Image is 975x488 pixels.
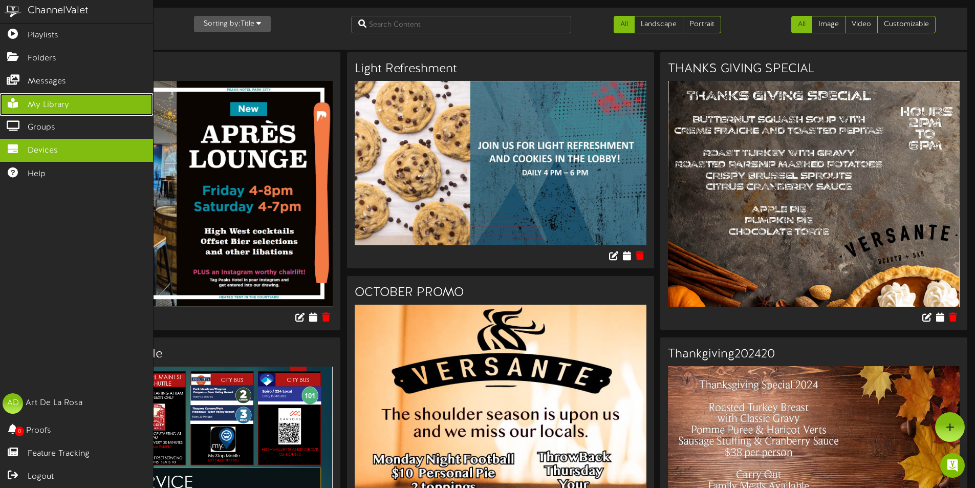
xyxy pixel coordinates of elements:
[845,16,878,33] a: Video
[28,76,66,88] span: Messages
[614,16,635,33] a: All
[26,397,82,409] div: Art De La Rosa
[791,16,812,33] a: All
[28,471,54,483] span: Logout
[28,53,56,65] span: Folders
[668,62,960,76] h3: THANKS GIVING SPECIAL
[355,81,646,245] img: b8dfde74-2bef-461c-a3d3-6412bbecb0e1lightrefreshment.jpg
[877,16,936,33] a: Customizable
[41,81,333,307] img: b23fd8d4-09aa-411d-905c-9a99b3c7a38c.jpg
[3,393,23,414] div: AD
[668,81,960,306] img: 67c8884f-2643-45d9-bf0c-b8ad72237f43thanksgiving.jpg
[41,348,333,361] h3: Bus/Shuttle Schedule
[668,348,960,361] h3: Thankgiving202420
[683,16,721,33] a: Portrait
[355,62,646,76] h3: Light Refreshment
[28,448,90,460] span: Feature Tracking
[940,453,965,478] div: Open Intercom Messenger
[355,286,646,300] h3: OCTOBER PROMO
[28,30,58,41] span: Playlists
[28,168,46,180] span: Help
[28,99,69,111] span: My Library
[351,16,571,33] input: Search Content
[28,4,89,18] div: ChannelValet
[28,122,55,134] span: Groups
[194,16,271,32] button: Sorting by:Title
[41,62,333,76] h3: Apres
[26,425,51,437] span: Proofs
[15,427,24,436] span: 0
[812,16,846,33] a: Image
[634,16,683,33] a: Landscape
[28,145,58,157] span: Devices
